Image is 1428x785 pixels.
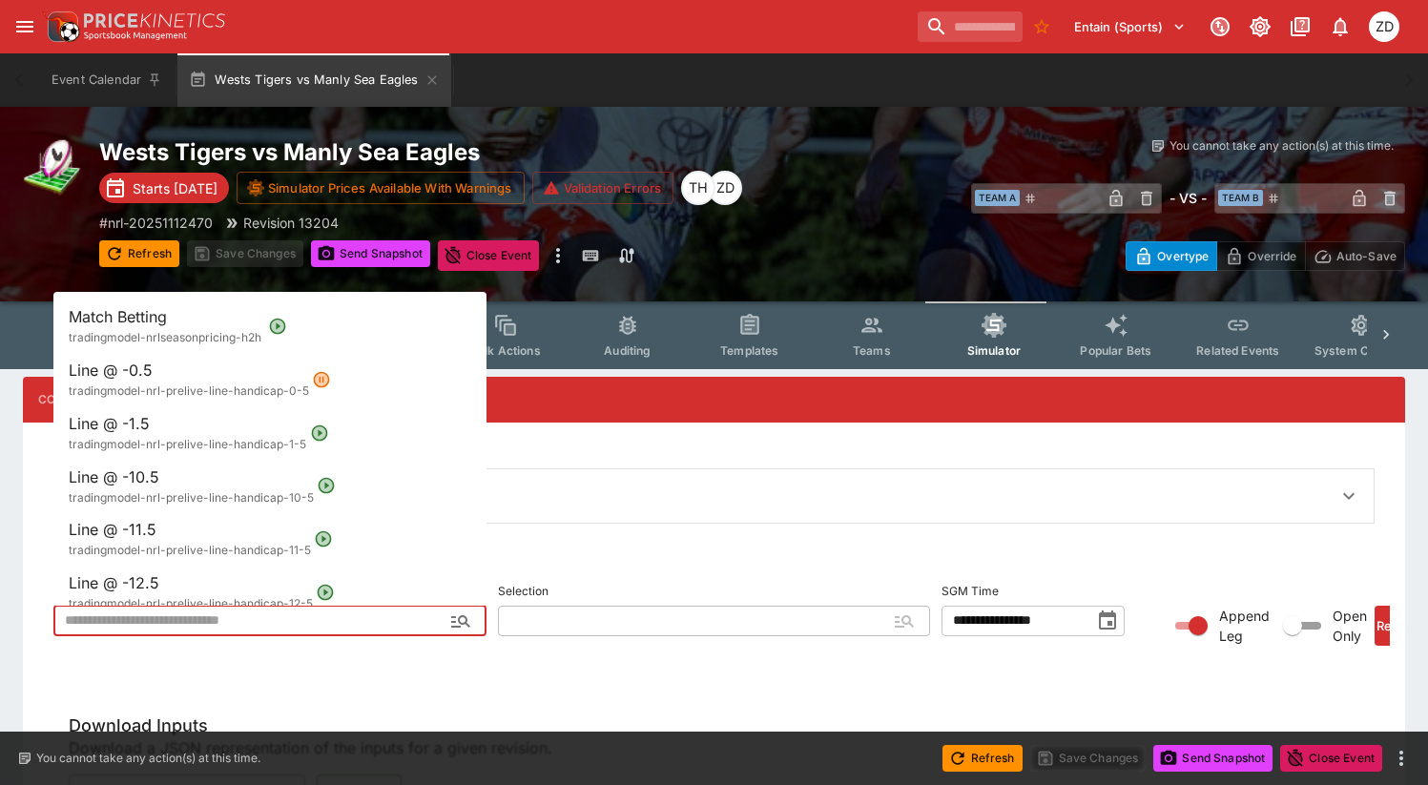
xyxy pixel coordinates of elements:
[1126,241,1217,271] button: Overtype
[69,361,153,380] span: Line @ -0.5
[1336,246,1397,266] p: Auto-Save
[720,343,778,358] span: Templates
[1216,241,1305,271] button: Override
[69,573,159,592] span: Line @ -12.5
[444,604,478,638] button: Close
[69,596,313,610] span: tradingmodel-nrl-prelive-line-handicap-12-5
[8,10,42,44] button: open drawer
[1153,745,1273,772] button: Send Snapshot
[942,577,1152,606] label: SGM Time
[99,240,179,267] button: Refresh
[1203,10,1237,44] button: Connected to PK
[1196,343,1279,358] span: Related Events
[1080,343,1151,358] span: Popular Bets
[314,529,333,548] svg: Open
[853,343,891,358] span: Teams
[1375,606,1413,646] button: Reset
[1169,188,1207,208] h6: - VS -
[1090,604,1125,638] button: toggle date time picker
[84,31,187,40] img: Sportsbook Management
[1280,745,1382,772] button: Close Event
[1169,137,1394,155] p: You cannot take any action(s) at this time.
[69,490,314,505] span: tradingmodel-nrl-prelive-line-handicap-10-5
[311,240,430,267] button: Send Snapshot
[69,383,309,398] span: tradingmodel-nrl-prelive-line-handicap-0-5
[40,53,174,107] button: Event Calendar
[1333,606,1367,646] span: Open Only
[1323,10,1357,44] button: Notifications
[69,543,311,557] span: tradingmodel-nrl-prelive-line-handicap-11-5
[69,414,150,433] span: Line @ -1.5
[133,178,217,198] p: Starts [DATE]
[177,53,450,107] button: Wests Tigers vs Manly Sea Eagles
[23,137,84,198] img: rugby_league.png
[604,343,651,358] span: Auditing
[36,750,260,767] p: You cannot take any action(s) at this time.
[1026,11,1057,42] button: No Bookmarks
[438,240,540,271] button: Close Event
[1390,747,1413,770] button: more
[681,171,715,205] div: Todd Henderson
[918,11,1023,42] input: search
[69,520,156,539] span: Line @ -11.5
[62,473,1316,496] div: SGM Configure
[316,583,335,602] svg: Open
[1283,10,1317,44] button: Documentation
[1063,11,1197,42] button: Select Tenant
[975,190,1020,206] span: Team A
[1314,343,1408,358] span: System Controls
[312,370,331,389] svg: Suspended
[470,343,541,358] span: Bulk Actions
[99,137,861,167] h2: Copy To Clipboard
[237,172,525,204] button: Simulator Prices Available With Warnings
[61,301,1367,369] div: Event type filters
[498,577,931,606] label: Selection
[1243,10,1277,44] button: Toggle light/dark mode
[1369,11,1399,42] div: Zarne Dravitzki
[1305,241,1405,271] button: Auto-Save
[69,714,552,736] span: Download Inputs
[23,377,162,423] button: Complex Pricing
[317,476,336,495] svg: Open
[84,13,225,28] img: PriceKinetics
[69,307,167,326] span: Match Betting
[69,467,159,486] span: Line @ -10.5
[967,343,1021,358] span: Simulator
[547,240,569,271] button: more
[1218,190,1263,206] span: Team B
[268,317,287,336] svg: Open
[1363,6,1405,48] button: Zarne Dravitzki
[1248,246,1296,266] p: Override
[532,172,674,204] button: Validation Errors
[69,330,261,344] span: tradingmodel-nrlseasonpricing-h2h
[243,213,339,233] p: Revision 13204
[708,171,742,205] div: Zarne Dravitzki
[99,213,213,233] p: Copy To Clipboard
[310,423,329,443] svg: Open
[42,8,80,46] img: PriceKinetics Logo
[942,745,1023,772] button: Refresh
[1219,606,1270,646] span: Append Leg
[69,437,306,451] span: tradingmodel-nrl-prelive-line-handicap-1-5
[1126,241,1405,271] div: Start From
[1157,246,1209,266] p: Overtype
